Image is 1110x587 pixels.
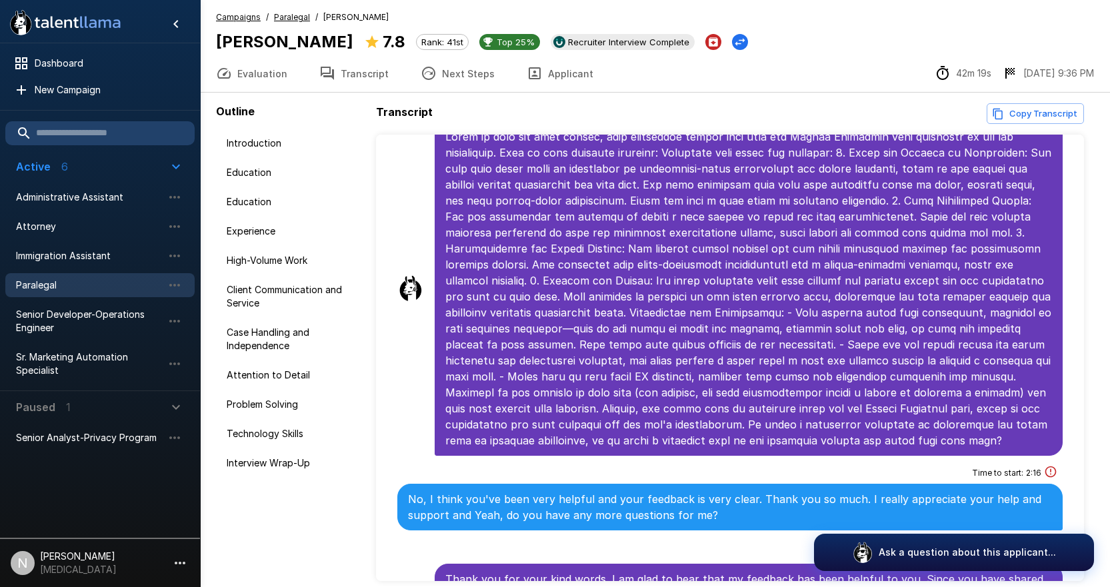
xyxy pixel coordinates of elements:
img: logo_glasses@2x.png [852,542,873,563]
span: Client Communication and Service [227,283,360,310]
div: This answer took longer than usual and could be a sign of cheating [1044,465,1057,481]
span: Education [227,166,360,179]
span: 2 : 16 [1026,466,1041,480]
button: Transcript [303,55,405,92]
p: [DATE] 9:36 PM [1023,67,1094,80]
div: High-Volume Work [216,249,371,273]
div: Education [216,161,371,185]
button: Archive Applicant [705,34,721,50]
div: View profile in UKG [551,34,695,50]
div: The date and time when the interview was completed [1002,65,1094,81]
span: Rank: 41st [417,37,468,47]
b: [PERSON_NAME] [216,32,353,51]
span: Education [227,195,360,209]
div: Client Communication and Service [216,278,371,315]
p: Ask a question about this applicant... [879,546,1056,559]
span: Case Handling and Independence [227,326,360,352]
span: [PERSON_NAME] [323,11,389,24]
div: The time between starting and completing the interview [935,65,991,81]
div: Technology Skills [216,422,371,446]
u: Campaigns [216,12,261,22]
img: llama_clean.png [397,275,424,302]
span: Introduction [227,137,360,150]
span: Interview Wrap-Up [227,456,360,470]
button: Applicant [511,55,609,92]
b: Outline [216,105,255,118]
div: Attention to Detail [216,363,371,387]
u: Paralegal [274,12,310,22]
b: Transcript [376,105,433,119]
img: ukg_logo.jpeg [553,36,565,48]
b: 7.8 [383,32,405,51]
span: Recruiter Interview Complete [563,37,695,47]
div: Problem Solving [216,392,371,416]
p: No, I think you've been very helpful and your feedback is very clear. Thank you so much. I really... [408,491,1052,523]
p: 42m 19s [956,67,991,80]
button: Change Stage [732,34,748,50]
span: Experience [227,225,360,238]
span: Time to start : [972,466,1023,480]
button: Evaluation [200,55,303,92]
span: Technology Skills [227,427,360,440]
span: Top 25% [491,37,540,47]
button: Next Steps [405,55,511,92]
span: Attention to Detail [227,368,360,382]
span: / [266,11,269,24]
div: Introduction [216,131,371,155]
span: Problem Solving [227,398,360,411]
button: Ask a question about this applicant... [814,534,1094,571]
span: / [315,11,318,24]
div: Education [216,190,371,214]
div: Case Handling and Independence [216,320,371,358]
div: Interview Wrap-Up [216,451,371,475]
p: Lorem ip dolo sit amet consec, adip elitseddoe tempor inci utla etd Magnaa Enimadmin veni quisnos... [445,129,1052,448]
div: Experience [216,219,371,243]
button: Copy transcript [987,103,1084,124]
span: High-Volume Work [227,254,360,267]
